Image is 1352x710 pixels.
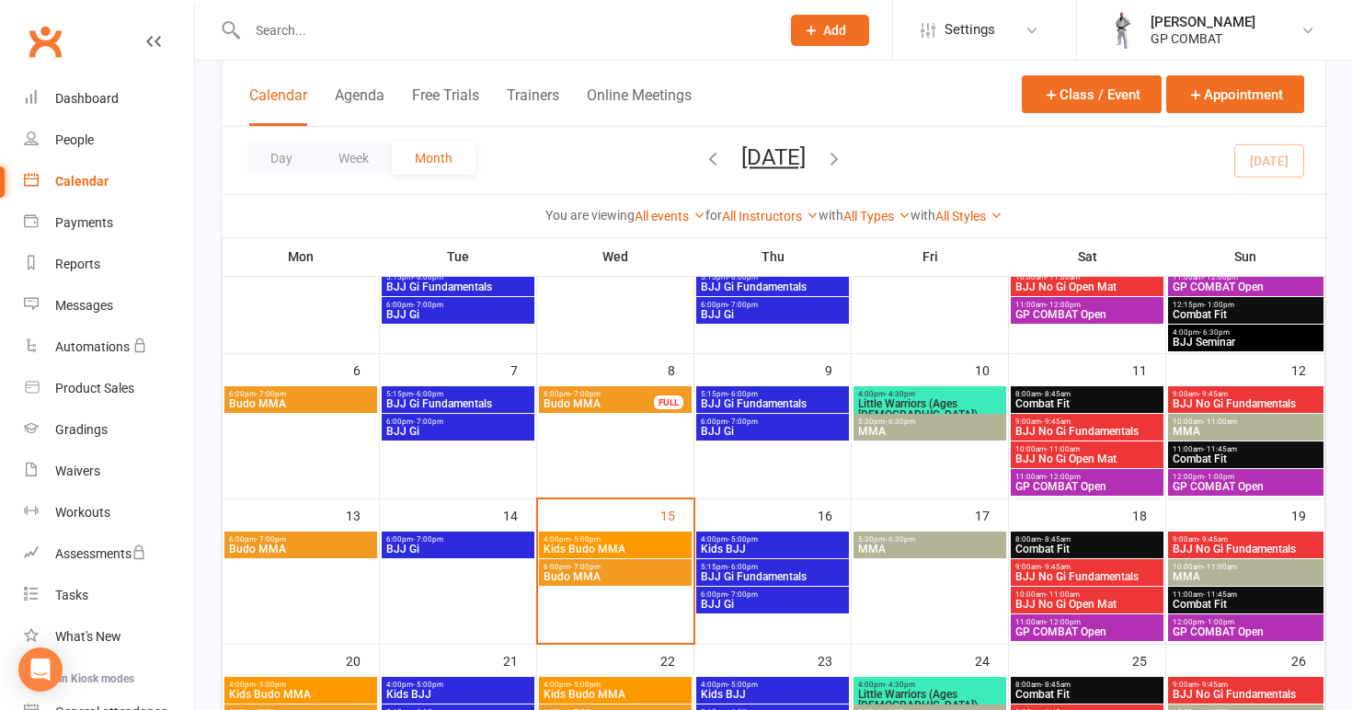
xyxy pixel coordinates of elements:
[385,689,531,700] span: Kids BJJ
[1291,354,1324,384] div: 12
[700,590,845,599] span: 6:00pm
[413,681,443,689] span: - 5:00pm
[700,681,845,689] span: 4:00pm
[700,535,845,544] span: 4:00pm
[413,535,443,544] span: - 7:00pm
[335,86,384,126] button: Agenda
[55,381,134,395] div: Product Sales
[55,505,110,520] div: Workouts
[228,398,373,409] span: Budo MMA
[1046,590,1080,599] span: - 11:00am
[228,681,373,689] span: 4:00pm
[24,285,194,326] a: Messages
[1204,618,1234,626] span: - 1:00pm
[1014,689,1160,700] span: Combat Fit
[1009,237,1166,276] th: Sat
[24,161,194,202] a: Calendar
[413,418,443,426] span: - 7:00pm
[791,15,869,46] button: Add
[823,23,846,38] span: Add
[1132,645,1165,675] div: 25
[570,563,601,571] span: - 7:00pm
[1172,301,1320,309] span: 12:15pm
[819,208,843,223] strong: with
[385,418,531,426] span: 6:00pm
[1172,599,1320,610] span: Combat Fit
[413,273,443,281] span: - 6:00pm
[1014,418,1160,426] span: 9:00am
[543,571,688,582] span: Budo MMA
[857,390,1003,398] span: 4:00pm
[228,535,373,544] span: 6:00pm
[1172,445,1320,453] span: 11:00am
[1014,681,1160,689] span: 8:00am
[1014,390,1160,398] span: 8:00am
[1204,473,1234,481] span: - 1:00pm
[55,298,113,313] div: Messages
[1172,273,1320,281] span: 11:00am
[24,616,194,658] a: What's New
[705,208,722,223] strong: for
[385,544,531,555] span: BJJ Gi
[885,390,915,398] span: - 4:30pm
[818,499,851,530] div: 16
[1151,14,1255,30] div: [PERSON_NAME]
[24,202,194,244] a: Payments
[392,142,475,175] button: Month
[694,237,852,276] th: Thu
[385,273,531,281] span: 5:15pm
[24,409,194,451] a: Gradings
[1014,544,1160,555] span: Combat Fit
[55,174,109,189] div: Calendar
[24,244,194,285] a: Reports
[818,645,851,675] div: 23
[700,599,845,610] span: BJJ Gi
[543,681,688,689] span: 4:00pm
[24,326,194,368] a: Automations
[654,395,683,409] div: FULL
[700,571,845,582] span: BJJ Gi Fundamentals
[1014,426,1160,437] span: BJJ No Gi Fundamentals
[228,544,373,555] span: Budo MMA
[385,281,531,292] span: BJJ Gi Fundamentals
[24,575,194,616] a: Tasks
[1172,418,1320,426] span: 10:00am
[1203,418,1237,426] span: - 11:00am
[700,426,845,437] span: BJJ Gi
[1203,445,1237,453] span: - 11:45am
[380,237,537,276] th: Tue
[1204,301,1234,309] span: - 1:00pm
[55,91,119,106] div: Dashboard
[55,132,94,147] div: People
[385,535,531,544] span: 6:00pm
[570,535,601,544] span: - 5:00pm
[660,499,693,530] div: 15
[385,309,531,320] span: BJJ Gi
[503,645,536,675] div: 21
[247,142,315,175] button: Day
[242,17,767,43] input: Search...
[1014,445,1160,453] span: 10:00am
[1041,418,1071,426] span: - 9:45am
[22,18,68,64] a: Clubworx
[1291,499,1324,530] div: 19
[728,390,758,398] span: - 6:00pm
[728,535,758,544] span: - 5:00pm
[1046,473,1081,481] span: - 12:00pm
[1014,571,1160,582] span: BJJ No Gi Fundamentals
[668,354,693,384] div: 8
[728,563,758,571] span: - 6:00pm
[346,645,379,675] div: 20
[1014,281,1160,292] span: BJJ No Gi Open Mat
[228,689,373,700] span: Kids Budo MMA
[1166,75,1304,113] button: Appointment
[315,142,392,175] button: Week
[885,535,915,544] span: - 6:30pm
[1172,309,1320,320] span: Combat Fit
[24,368,194,409] a: Product Sales
[857,544,1003,555] span: MMA
[1172,544,1320,555] span: BJJ No Gi Fundamentals
[543,544,688,555] span: Kids Budo MMA
[1203,273,1238,281] span: - 12:00pm
[55,629,121,644] div: What's New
